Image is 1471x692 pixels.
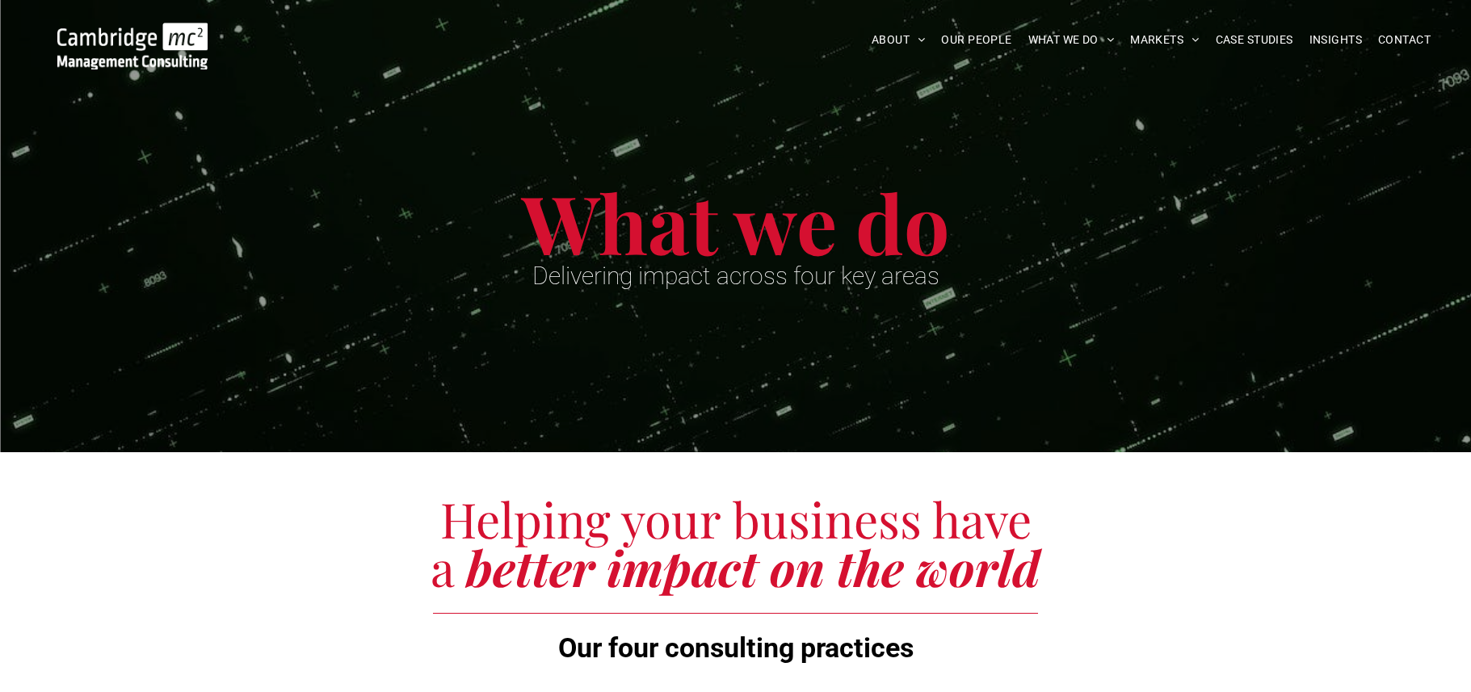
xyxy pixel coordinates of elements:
span: What we do [522,168,950,275]
a: CASE STUDIES [1208,27,1301,52]
span: Delivering impact across four key areas [532,262,939,290]
a: OUR PEOPLE [933,27,1019,52]
span: Helping your business have a [431,486,1032,599]
span: Our four consulting practices [558,631,914,664]
a: MARKETS [1122,27,1207,52]
a: CONTACT [1370,27,1439,52]
a: WHAT WE DO [1020,27,1123,52]
a: Your Business Transformed | Cambridge Management Consulting [57,25,208,42]
img: Go to Homepage [57,23,208,69]
span: better impact on the world [466,535,1040,599]
a: ABOUT [864,27,934,52]
a: INSIGHTS [1301,27,1370,52]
